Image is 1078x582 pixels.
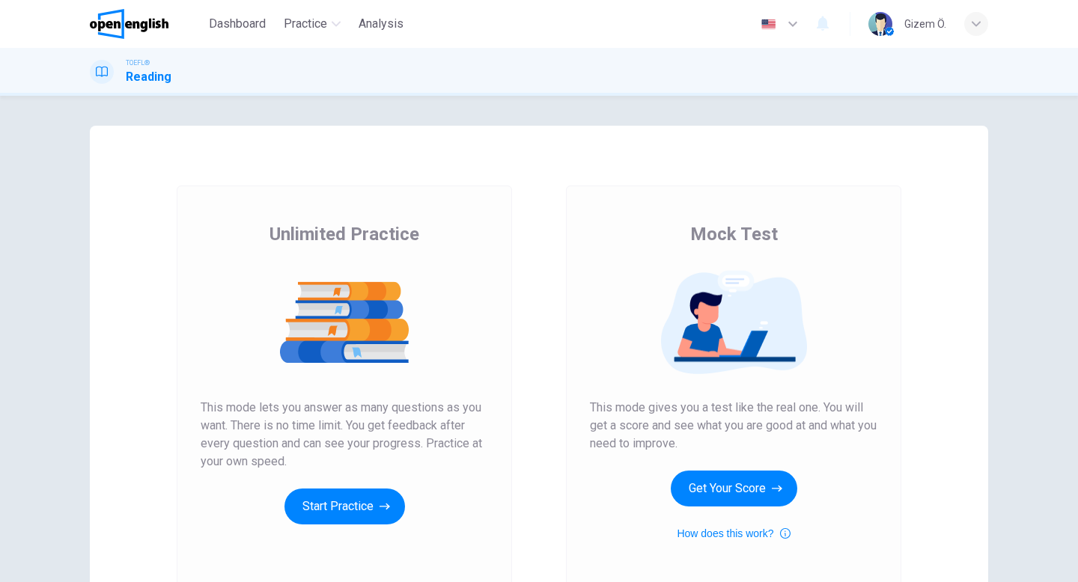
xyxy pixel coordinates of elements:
[90,9,168,39] img: OpenEnglish logo
[201,399,488,471] span: This mode lets you answer as many questions as you want. There is no time limit. You get feedback...
[904,15,946,33] div: Gizem Ö.
[126,58,150,68] span: TOEFL®
[284,15,327,33] span: Practice
[868,12,892,36] img: Profile picture
[284,488,405,524] button: Start Practice
[269,222,419,246] span: Unlimited Practice
[671,471,797,506] button: Get Your Score
[90,9,203,39] a: OpenEnglish logo
[759,19,778,30] img: en
[126,68,171,86] h1: Reading
[203,10,272,37] button: Dashboard
[209,15,266,33] span: Dashboard
[359,15,404,33] span: Analysis
[353,10,409,37] button: Analysis
[278,10,347,37] button: Practice
[590,399,877,453] span: This mode gives you a test like the real one. You will get a score and see what you are good at a...
[677,524,790,542] button: How does this work?
[690,222,778,246] span: Mock Test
